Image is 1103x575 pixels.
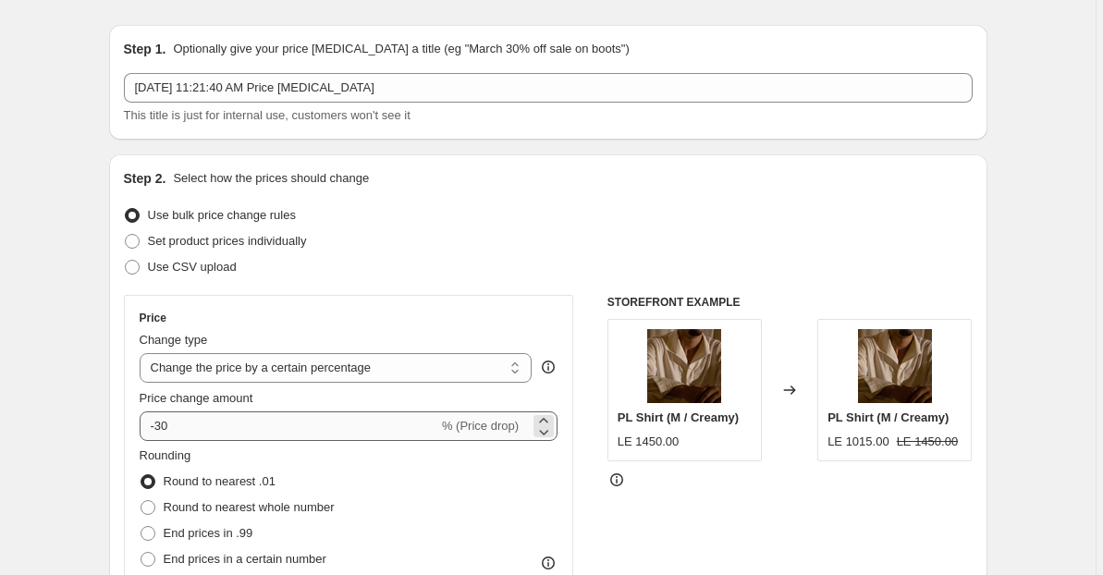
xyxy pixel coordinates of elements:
div: help [539,358,558,376]
span: Use bulk price change rules [148,208,296,222]
span: % (Price drop) [442,419,519,433]
input: -15 [140,411,438,441]
span: End prices in .99 [164,526,253,540]
span: Set product prices individually [148,234,307,248]
span: Rounding [140,448,191,462]
span: Use CSV upload [148,260,237,274]
h3: Price [140,311,166,325]
h2: Step 1. [124,40,166,58]
span: Price change amount [140,391,253,405]
span: Round to nearest whole number [164,500,335,514]
span: Change type [140,333,208,347]
span: PL Shirt (M / Creamy) [618,410,739,424]
span: PL Shirt (M / Creamy) [827,410,949,424]
div: LE 1015.00 [827,433,889,451]
div: LE 1450.00 [618,433,680,451]
h6: STOREFRONT EXAMPLE [607,295,973,310]
img: D9CF297D-B6B2-47D5-BCAC-A62A88BF51AC_80x.png [647,329,721,403]
p: Optionally give your price [MEDICAL_DATA] a title (eg "March 30% off sale on boots") [173,40,629,58]
img: D9CF297D-B6B2-47D5-BCAC-A62A88BF51AC_80x.png [858,329,932,403]
input: 30% off holiday sale [124,73,973,103]
strike: LE 1450.00 [897,433,959,451]
span: End prices in a certain number [164,552,326,566]
span: This title is just for internal use, customers won't see it [124,108,411,122]
span: Round to nearest .01 [164,474,276,488]
p: Select how the prices should change [173,169,369,188]
h2: Step 2. [124,169,166,188]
